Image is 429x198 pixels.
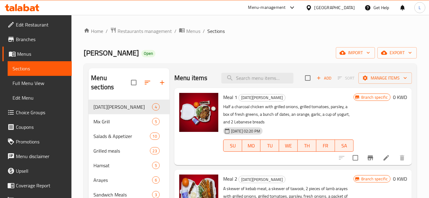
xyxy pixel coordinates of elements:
[238,176,285,183] div: Ramadan Kareem
[393,175,407,183] h6: 0 KWD
[223,140,242,152] button: SU
[2,120,72,134] a: Coupons
[2,17,72,32] a: Edit Restaurant
[419,4,421,11] span: L
[229,128,263,134] span: [DATE] 02:20 PM
[336,47,375,58] button: import
[221,73,293,83] input: search
[174,27,176,35] li: /
[359,94,390,100] span: Branch specific
[203,27,205,35] li: /
[152,119,159,125] span: 5
[141,51,155,56] span: Open
[334,73,358,83] span: Select section first
[245,141,258,150] span: MO
[238,94,285,101] div: Ramadan Kareem
[377,47,417,58] button: export
[140,75,155,90] span: Sort sections
[282,141,295,150] span: WE
[89,143,169,158] div: Grilled meals23
[316,75,332,82] span: Add
[150,133,159,139] span: 10
[16,36,67,43] span: Branches
[301,72,314,84] span: Select section
[91,73,131,92] h2: Menu sections
[93,147,150,154] span: Grilled meals
[13,80,67,87] span: Full Menu View
[314,73,334,83] span: Add item
[223,103,354,126] p: Half a charcoal chicken with grilled onions, grilled tomatoes, parsley, a box of fresh greens, a ...
[8,76,72,90] a: Full Menu View
[239,94,285,101] span: [DATE][PERSON_NAME]
[106,27,108,35] li: /
[89,158,169,173] div: Hamsat5
[382,49,412,57] span: export
[93,103,152,111] div: Ramadan Kareem
[349,151,362,164] span: Select to update
[8,61,72,76] a: Sections
[383,154,390,161] a: Edit menu item
[179,93,218,132] img: Meal 1
[93,133,150,140] span: Salads & Appetizer
[239,176,285,183] span: [DATE][PERSON_NAME]
[316,140,335,152] button: FR
[263,141,277,150] span: TU
[393,93,407,101] h6: 0 KWD
[16,182,67,189] span: Coverage Report
[152,162,160,169] div: items
[2,32,72,47] a: Branches
[93,176,152,184] span: Arayes
[16,109,67,116] span: Choice Groups
[223,93,237,102] span: Meal 1
[279,140,298,152] button: WE
[13,94,67,101] span: Edit Menu
[150,148,159,154] span: 23
[110,27,172,35] a: Restaurants management
[152,176,160,184] div: items
[2,105,72,120] a: Choice Groups
[84,27,417,35] nav: breadcrumb
[16,138,67,145] span: Promotions
[150,133,160,140] div: items
[2,149,72,164] a: Menu disclaimer
[319,141,333,150] span: FR
[89,100,169,114] div: [DATE][PERSON_NAME]4
[337,141,351,150] span: SA
[152,177,159,183] span: 6
[93,162,152,169] span: Hamsat
[93,118,152,125] span: Mix Grill
[8,90,72,105] a: Edit Menu
[174,73,208,83] h2: Menu items
[152,192,159,198] span: 3
[207,27,225,35] span: Sections
[314,4,355,11] div: [GEOGRAPHIC_DATA]
[141,50,155,57] div: Open
[248,4,286,11] div: Menu-management
[152,103,160,111] div: items
[2,178,72,193] a: Coverage Report
[2,47,72,61] a: Menus
[363,74,407,82] span: Manage items
[298,140,316,152] button: TH
[127,76,140,89] span: Select all sections
[2,164,72,178] a: Upsell
[152,163,159,168] span: 5
[16,21,67,28] span: Edit Restaurant
[395,150,409,165] button: delete
[155,75,169,90] button: Add section
[93,103,152,111] span: [DATE][PERSON_NAME]
[242,140,261,152] button: MO
[89,173,169,187] div: Arayes6
[341,49,370,57] span: import
[260,140,279,152] button: TU
[363,150,378,165] button: Branch-specific-item
[314,73,334,83] button: Add
[359,176,390,182] span: Branch specific
[179,27,200,35] a: Menus
[84,27,103,35] a: Home
[2,134,72,149] a: Promotions
[223,174,237,183] span: Meal 2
